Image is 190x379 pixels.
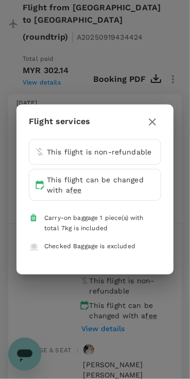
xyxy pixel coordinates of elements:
p: This flight is non-refundable [47,147,151,157]
p: Flight services [29,115,90,128]
div: Carry-on baggage 1 piece(s) with total 7kg is included [44,213,153,234]
span: fee [70,186,81,194]
div: Checked Baggage is excluded [44,242,135,252]
p: This flight can be changed with a [47,175,156,195]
